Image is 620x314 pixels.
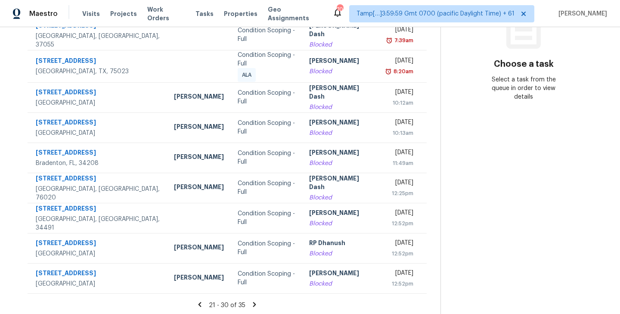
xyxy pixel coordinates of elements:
[36,129,160,137] div: [GEOGRAPHIC_DATA]
[36,56,160,67] div: [STREET_ADDRESS]
[242,71,255,79] span: ALA
[309,208,372,219] div: [PERSON_NAME]
[309,21,372,40] div: [PERSON_NAME] Dash
[494,60,554,68] h3: Choose a task
[309,40,372,49] div: Blocked
[393,36,413,45] div: 7:39am
[386,88,414,99] div: [DATE]
[309,249,372,258] div: Blocked
[238,209,295,227] div: Condition Scoping - Full
[386,189,414,198] div: 12:25pm
[386,148,414,159] div: [DATE]
[386,208,414,219] div: [DATE]
[309,56,372,67] div: [PERSON_NAME]
[309,129,372,137] div: Blocked
[174,152,224,163] div: [PERSON_NAME]
[238,51,295,68] div: Condition Scoping - Full
[386,159,414,168] div: 11:49am
[36,118,160,129] div: [STREET_ADDRESS]
[174,122,224,133] div: [PERSON_NAME]
[36,249,160,258] div: [GEOGRAPHIC_DATA]
[36,174,160,185] div: [STREET_ADDRESS]
[174,273,224,284] div: [PERSON_NAME]
[36,280,160,288] div: [GEOGRAPHIC_DATA]
[385,67,392,76] img: Overdue Alarm Icon
[309,219,372,228] div: Blocked
[238,119,295,136] div: Condition Scoping - Full
[337,5,343,14] div: 705
[386,280,414,288] div: 12:52pm
[110,9,137,18] span: Projects
[238,26,295,44] div: Condition Scoping - Full
[356,9,515,18] span: Tamp[…]3:59:59 Gmt 0700 (pacific Daylight Time) + 61
[309,118,372,129] div: [PERSON_NAME]
[309,84,372,103] div: [PERSON_NAME] Dash
[386,36,393,45] img: Overdue Alarm Icon
[386,178,414,189] div: [DATE]
[209,302,245,308] span: 21 - 30 of 35
[309,148,372,159] div: [PERSON_NAME]
[386,25,414,36] div: [DATE]
[309,159,372,168] div: Blocked
[224,9,257,18] span: Properties
[36,269,160,280] div: [STREET_ADDRESS]
[392,67,413,76] div: 8:20am
[386,219,414,228] div: 12:52pm
[386,99,414,107] div: 10:12am
[36,185,160,202] div: [GEOGRAPHIC_DATA], [GEOGRAPHIC_DATA], 76020
[36,215,160,232] div: [GEOGRAPHIC_DATA], [GEOGRAPHIC_DATA], 34491
[238,149,295,166] div: Condition Scoping - Full
[147,5,185,22] span: Work Orders
[238,239,295,257] div: Condition Scoping - Full
[309,193,372,202] div: Blocked
[36,239,160,249] div: [STREET_ADDRESS]
[238,89,295,106] div: Condition Scoping - Full
[174,243,224,254] div: [PERSON_NAME]
[174,92,224,103] div: [PERSON_NAME]
[482,75,565,101] div: Select a task from the queue in order to view details
[386,129,414,137] div: 10:13am
[195,11,214,17] span: Tasks
[36,32,160,49] div: [GEOGRAPHIC_DATA], [GEOGRAPHIC_DATA], 37055
[309,67,372,76] div: Blocked
[29,9,58,18] span: Maestro
[36,148,160,159] div: [STREET_ADDRESS]
[36,88,160,99] div: [STREET_ADDRESS]
[309,174,372,193] div: [PERSON_NAME] Dash
[36,159,160,168] div: Bradenton, FL, 34208
[309,280,372,288] div: Blocked
[555,9,607,18] span: [PERSON_NAME]
[238,179,295,196] div: Condition Scoping - Full
[386,239,414,249] div: [DATE]
[386,249,414,258] div: 12:52pm
[268,5,322,22] span: Geo Assignments
[386,118,414,129] div: [DATE]
[238,270,295,287] div: Condition Scoping - Full
[36,67,160,76] div: [GEOGRAPHIC_DATA], TX, 75023
[309,103,372,112] div: Blocked
[309,239,372,249] div: RP Dhanush
[36,99,160,107] div: [GEOGRAPHIC_DATA]
[174,183,224,193] div: [PERSON_NAME]
[386,56,414,67] div: [DATE]
[82,9,100,18] span: Visits
[309,269,372,280] div: [PERSON_NAME]
[36,204,160,215] div: [STREET_ADDRESS]
[386,269,414,280] div: [DATE]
